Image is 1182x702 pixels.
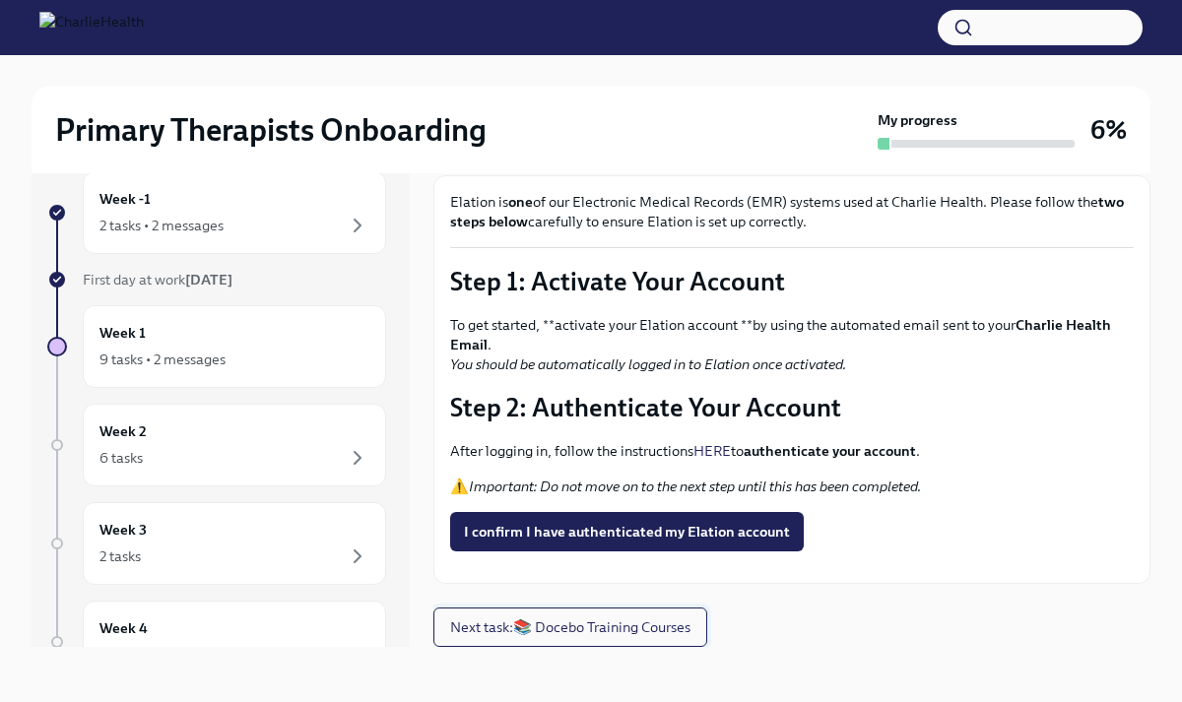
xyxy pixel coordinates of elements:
strong: authenticate your account [744,442,916,460]
p: ⚠️ [450,477,1134,496]
h6: Week 4 [99,617,148,639]
a: Week 32 tasks [47,502,386,585]
span: First day at work [83,271,232,288]
button: I confirm I have authenticated my Elation account [450,512,804,551]
p: Step 1: Activate Your Account [450,264,1134,299]
div: 1 task [99,645,134,665]
button: Next task:📚 Docebo Training Courses [433,607,707,647]
em: You should be automatically logged in to Elation once activated. [450,355,846,373]
strong: [DATE] [185,271,232,288]
a: First day at work[DATE] [47,270,386,289]
h6: Week 1 [99,322,146,344]
h6: Week -1 [99,188,151,210]
div: 9 tasks • 2 messages [99,350,226,369]
div: 2 tasks • 2 messages [99,216,224,235]
a: Week 19 tasks • 2 messages [47,305,386,388]
div: 2 tasks [99,546,141,566]
a: Week -12 tasks • 2 messages [47,171,386,254]
strong: My progress [878,110,957,130]
h3: 6% [1090,112,1127,148]
em: Important: Do not move on to the next step until this has been completed. [469,478,921,495]
span: Next task : 📚 Docebo Training Courses [450,617,690,637]
p: To get started, **activate your Elation account **by using the automated email sent to your . [450,315,1134,374]
h6: Week 3 [99,519,147,541]
span: I confirm I have authenticated my Elation account [464,522,790,542]
img: CharlieHealth [39,12,144,43]
p: Elation is of our Electronic Medical Records (EMR) systems used at Charlie Health. Please follow ... [450,192,1134,231]
a: HERE [693,442,731,460]
h2: Primary Therapists Onboarding [55,110,487,150]
p: Step 2: Authenticate Your Account [450,390,1134,425]
p: After logging in, follow the instructions to . [450,441,1134,461]
h6: Week 2 [99,420,147,442]
strong: one [508,193,533,211]
div: 6 tasks [99,448,143,468]
a: Week 41 task [47,601,386,683]
a: Week 26 tasks [47,404,386,486]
